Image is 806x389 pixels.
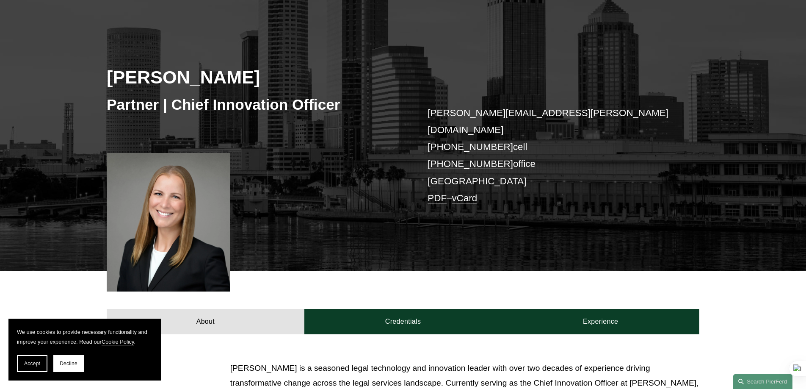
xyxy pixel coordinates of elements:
button: Decline [53,355,84,372]
a: PDF [428,193,447,203]
a: About [107,309,304,334]
section: Cookie banner [8,319,161,381]
a: Search this site [733,374,792,389]
a: Credentials [304,309,502,334]
a: Experience [502,309,699,334]
button: Accept [17,355,47,372]
p: We use cookies to provide necessary functionality and improve your experience. Read our . [17,327,152,347]
h2: [PERSON_NAME] [107,66,403,88]
a: vCard [452,193,478,203]
a: [PHONE_NUMBER] [428,158,513,169]
p: cell office [GEOGRAPHIC_DATA] – [428,105,674,207]
a: Cookie Policy [102,339,134,345]
a: [PHONE_NUMBER] [428,142,513,152]
span: Accept [24,361,40,367]
span: Decline [60,361,77,367]
a: [PERSON_NAME][EMAIL_ADDRESS][PERSON_NAME][DOMAIN_NAME] [428,108,668,135]
h3: Partner | Chief Innovation Officer [107,95,403,114]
